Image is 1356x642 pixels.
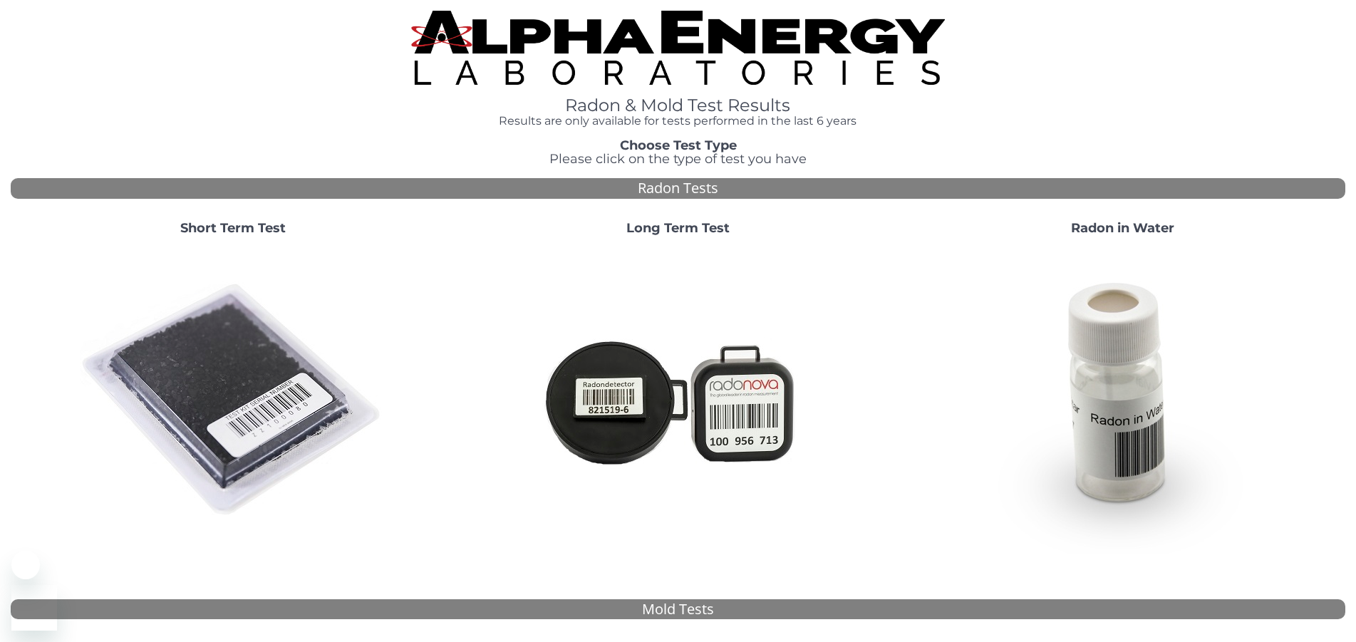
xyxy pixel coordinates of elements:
div: Radon Tests [11,178,1345,199]
strong: Choose Test Type [620,138,737,153]
strong: Radon in Water [1071,220,1174,236]
span: Please click on the type of test you have [549,151,807,167]
h4: Results are only available for tests performed in the last 6 years [411,115,945,128]
img: TightCrop.jpg [411,11,945,85]
div: Mold Tests [11,599,1345,620]
img: Radtrak2vsRadtrak3.jpg [524,247,831,554]
iframe: Close message [11,551,40,579]
iframe: Button to launch messaging window [11,585,57,631]
strong: Short Term Test [180,220,286,236]
strong: Long Term Test [626,220,730,236]
img: ShortTerm.jpg [80,247,386,554]
img: RadoninWater.jpg [970,247,1276,554]
h1: Radon & Mold Test Results [411,96,945,115]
